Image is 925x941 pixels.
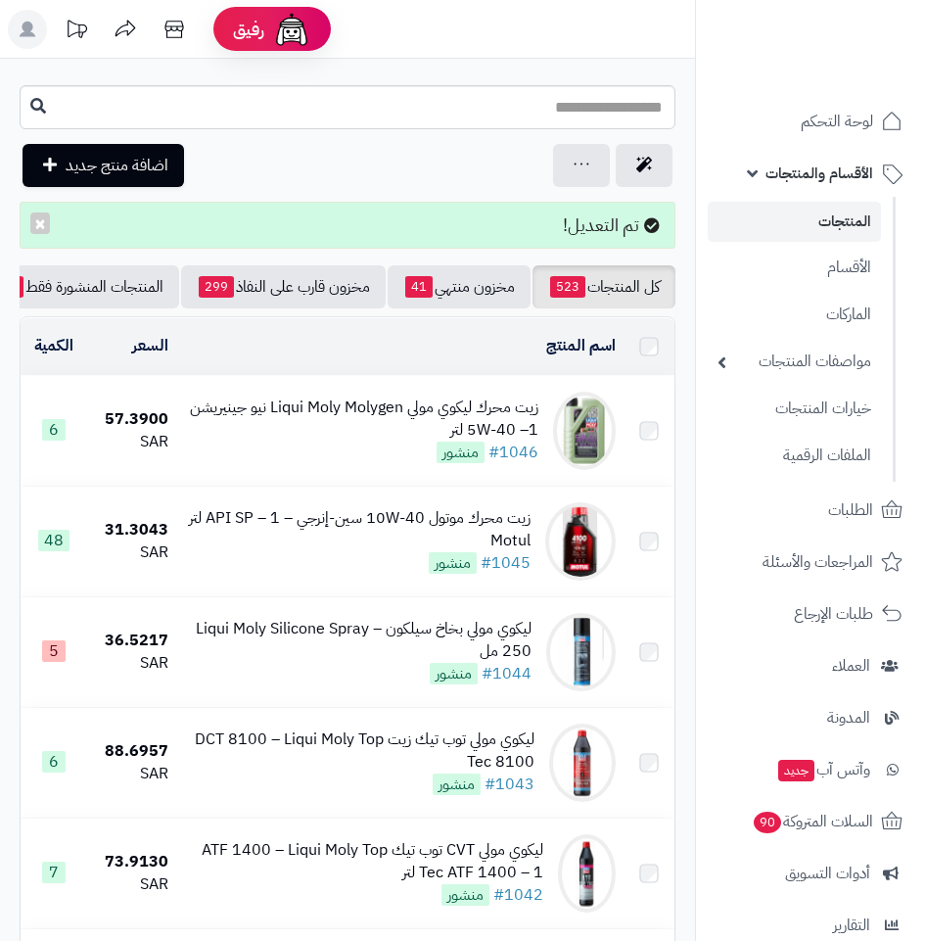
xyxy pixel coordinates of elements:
[708,341,881,383] a: مواصفات المنتجات
[95,541,168,564] div: SAR
[184,397,538,442] div: زيت محرك ليكوي مولي Liqui Moly Molygen نيو جينيريشن 5W-40 –1 لتر
[23,144,184,187] a: اضافة منتج جديد
[433,774,481,795] span: منشور
[437,442,485,463] span: منشور
[132,334,168,357] a: السعر
[708,694,913,741] a: المدونة
[181,265,386,308] a: مخزون قارب على النفاذ299
[482,662,532,685] a: #1044
[708,247,881,289] a: الأقسام
[708,746,913,793] a: وآتس آبجديد
[708,294,881,336] a: الماركات
[95,763,168,785] div: SAR
[441,884,489,906] span: منشور
[184,507,531,552] div: زيت محرك موتول 10W‑40 سين-إنرجي – API SP – 1 لتر Motul
[765,160,873,187] span: الأقسام والمنتجات
[95,851,168,873] div: 73.9130
[95,740,168,763] div: 88.6957
[38,530,69,551] span: 48
[430,663,478,684] span: منشور
[708,487,913,534] a: الطلبات
[199,276,234,298] span: 299
[545,502,616,581] img: زيت محرك موتول 10W‑40 سين-إنرجي – API SP – 1 لتر Motul
[95,431,168,453] div: SAR
[233,18,264,41] span: رفيق
[785,860,870,887] span: أدوات التسويق
[708,850,913,897] a: أدوات التسويق
[272,10,311,49] img: ai-face.png
[488,441,538,464] a: #1046
[549,724,616,802] img: ليكوي مولي توب تيك زيت DCT 8100 – Liqui Moly Top Tec 8100
[184,618,532,663] div: ليكوي مولي بخاخ سيلكون – Liqui Moly Silicone Spray 250 مل
[30,212,50,234] button: ×
[708,539,913,586] a: المراجعات والأسئلة
[42,419,66,441] span: 6
[42,751,66,773] span: 6
[553,392,616,470] img: زيت محرك ليكوي مولي Liqui Moly Molygen نيو جينيريشن 5W-40 –1 لتر
[52,10,101,54] a: تحديثات المنصة
[42,862,66,883] span: 7
[95,630,168,652] div: 36.5217
[708,642,913,689] a: العملاء
[708,202,881,242] a: المنتجات
[827,704,870,731] span: المدونة
[754,811,782,832] span: 90
[708,98,913,145] a: لوحة التحكم
[708,590,913,637] a: طلبات الإرجاع
[184,839,543,884] div: ليكوي مولي CVT توب تيك ATF 1400 – Liqui Moly Top Tec ATF 1400 – 1 لتر
[34,334,73,357] a: الكمية
[493,883,543,907] a: #1042
[546,613,616,691] img: ليكوي مولي بخاخ سيلكون – Liqui Moly Silicone Spray 250 مل
[532,265,675,308] a: كل المنتجات523
[20,202,675,249] div: تم التعديل!
[763,548,873,576] span: المراجعات والأسئلة
[833,912,870,939] span: التقارير
[794,600,873,628] span: طلبات الإرجاع
[95,873,168,896] div: SAR
[95,519,168,541] div: 31.3043
[828,496,873,524] span: الطلبات
[792,46,906,87] img: logo-2.png
[708,798,913,845] a: السلات المتروكة90
[485,773,534,796] a: #1043
[95,652,168,675] div: SAR
[708,435,881,477] a: الملفات الرقمية
[42,640,66,662] span: 5
[752,808,873,835] span: السلات المتروكة
[801,108,873,135] span: لوحة التحكم
[481,551,531,575] a: #1045
[778,760,814,781] span: جديد
[66,154,168,177] span: اضافة منتج جديد
[546,334,616,357] a: اسم المنتج
[184,729,534,774] div: ليكوي مولي توب تيك زيت DCT 8100 – Liqui Moly Top Tec 8100
[95,408,168,431] div: 57.3900
[429,552,477,574] span: منشور
[832,652,870,680] span: العملاء
[388,265,531,308] a: مخزون منتهي41
[776,756,870,783] span: وآتس آب
[558,834,616,913] img: ليكوي مولي CVT توب تيك ATF 1400 – Liqui Moly Top Tec ATF 1400 – 1 لتر
[550,276,585,298] span: 523
[405,276,433,298] span: 41
[708,388,881,430] a: خيارات المنتجات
